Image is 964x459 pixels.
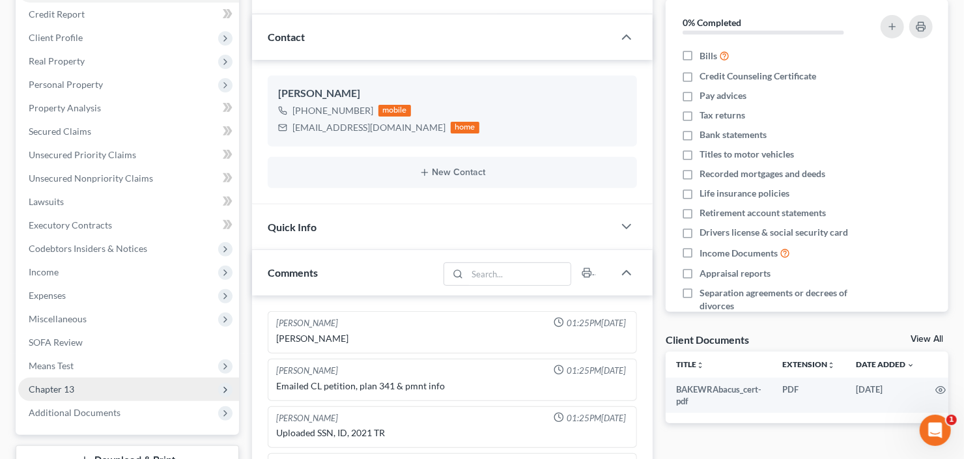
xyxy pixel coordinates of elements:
[451,122,479,133] div: home
[276,380,629,393] div: Emailed CL petition, plan 341 & pmnt info
[700,187,789,200] span: Life insurance policies
[700,128,767,141] span: Bank statements
[700,267,771,280] span: Appraisal reports
[268,31,305,43] span: Contact
[29,32,83,43] span: Client Profile
[276,426,629,439] div: Uploaded SSN, ID, 2021 TR
[18,96,239,120] a: Property Analysis
[696,361,704,369] i: unfold_more
[700,148,794,161] span: Titles to motor vehicles
[700,206,826,219] span: Retirement account statements
[700,247,778,260] span: Income Documents
[567,365,626,377] span: 01:25PM[DATE]
[827,361,835,369] i: unfold_more
[29,55,85,66] span: Real Property
[911,335,943,344] a: View All
[29,149,136,160] span: Unsecured Priority Claims
[18,120,239,143] a: Secured Claims
[666,378,772,413] td: BAKEWRAbacus_cert-pdf
[920,415,951,446] iframe: Intercom live chat
[276,317,338,329] div: [PERSON_NAME]
[378,105,411,117] div: mobile
[782,359,835,369] a: Extensionunfold_more
[29,243,147,254] span: Codebtors Insiders & Notices
[29,266,59,277] span: Income
[29,8,85,20] span: Credit Report
[278,167,627,178] button: New Contact
[278,86,627,102] div: [PERSON_NAME]
[29,219,112,230] span: Executory Contracts
[683,17,741,28] strong: 0% Completed
[29,79,103,90] span: Personal Property
[700,286,866,313] span: Separation agreements or decrees of divorces
[276,412,338,424] div: [PERSON_NAME]
[18,331,239,354] a: SOFA Review
[700,70,816,83] span: Credit Counseling Certificate
[946,415,957,425] span: 1
[666,333,749,346] div: Client Documents
[268,266,318,279] span: Comments
[276,365,338,377] div: [PERSON_NAME]
[700,226,848,239] span: Drivers license & social security card
[29,126,91,137] span: Secured Claims
[907,361,914,369] i: expand_more
[700,49,717,63] span: Bills
[292,104,373,117] div: [PHONE_NUMBER]
[845,378,925,413] td: [DATE]
[29,407,120,418] span: Additional Documents
[468,263,571,285] input: Search...
[18,3,239,26] a: Credit Report
[276,332,629,345] div: [PERSON_NAME]
[29,290,66,301] span: Expenses
[700,109,745,122] span: Tax returns
[18,167,239,190] a: Unsecured Nonpriority Claims
[29,360,74,371] span: Means Test
[700,167,825,180] span: Recorded mortgages and deeds
[29,173,153,184] span: Unsecured Nonpriority Claims
[29,383,74,395] span: Chapter 13
[567,317,626,329] span: 01:25PM[DATE]
[29,102,101,113] span: Property Analysis
[567,412,626,424] span: 01:25PM[DATE]
[18,214,239,237] a: Executory Contracts
[856,359,914,369] a: Date Added expand_more
[18,143,239,167] a: Unsecured Priority Claims
[700,89,746,102] span: Pay advices
[676,359,704,369] a: Titleunfold_more
[29,313,87,324] span: Miscellaneous
[18,190,239,214] a: Lawsuits
[268,221,317,233] span: Quick Info
[29,196,64,207] span: Lawsuits
[292,121,446,134] div: [EMAIL_ADDRESS][DOMAIN_NAME]
[772,378,845,413] td: PDF
[29,337,83,348] span: SOFA Review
